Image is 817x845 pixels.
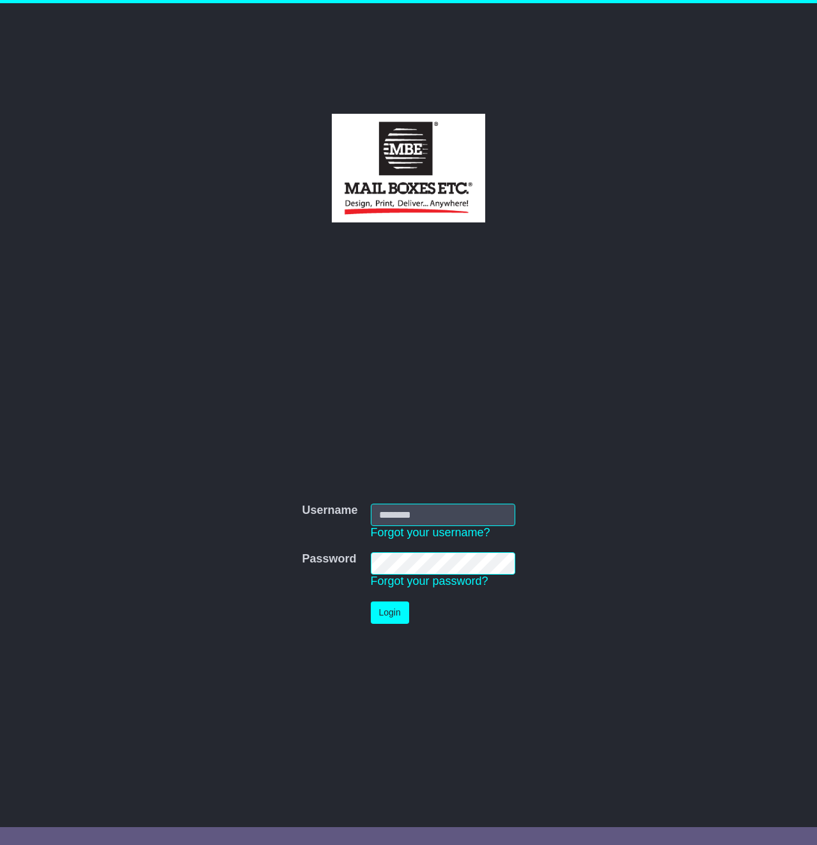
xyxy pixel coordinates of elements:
[332,114,485,222] img: Lillypods Pty Ltd
[371,575,488,587] a: Forgot your password?
[371,601,409,624] button: Login
[302,504,357,518] label: Username
[302,552,356,566] label: Password
[371,526,490,539] a: Forgot your username?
